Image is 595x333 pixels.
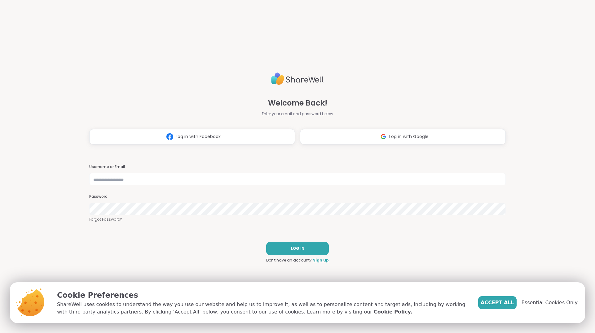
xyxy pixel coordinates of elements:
span: Log in with Google [389,133,429,140]
a: Forgot Password? [89,217,506,222]
span: Essential Cookies Only [522,299,578,306]
h3: Password [89,194,506,199]
p: Cookie Preferences [57,290,468,301]
p: ShareWell uses cookies to understand the way you use our website and help us to improve it, as we... [57,301,468,316]
button: Log in with Facebook [89,129,295,145]
button: Accept All [478,296,517,309]
img: ShareWell Logomark [164,131,176,142]
span: Accept All [481,299,514,306]
span: Enter your email and password below [262,111,333,117]
span: Don't have an account? [266,257,312,263]
button: LOG IN [266,242,329,255]
h3: Username or Email [89,164,506,170]
a: Cookie Policy. [374,308,412,316]
img: ShareWell Logomark [377,131,389,142]
a: Sign up [313,257,329,263]
img: ShareWell Logo [271,70,324,88]
span: LOG IN [291,246,304,251]
button: Log in with Google [300,129,506,145]
span: Welcome Back! [268,97,327,109]
span: Log in with Facebook [176,133,221,140]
